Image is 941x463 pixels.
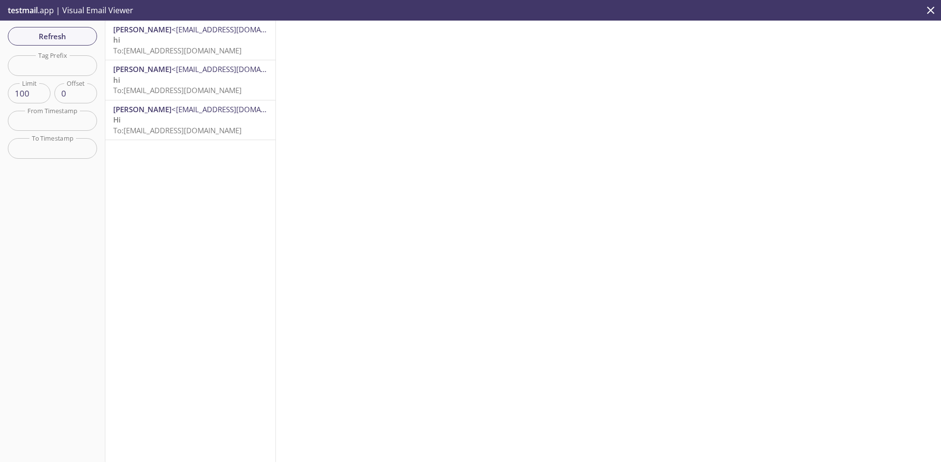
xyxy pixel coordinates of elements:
div: [PERSON_NAME]<[EMAIL_ADDRESS][DOMAIN_NAME]>hiTo:[EMAIL_ADDRESS][DOMAIN_NAME] [105,21,275,60]
span: [PERSON_NAME] [113,24,172,34]
span: <[EMAIL_ADDRESS][DOMAIN_NAME]> [172,24,298,34]
div: [PERSON_NAME]<[EMAIL_ADDRESS][DOMAIN_NAME]>HiTo:[EMAIL_ADDRESS][DOMAIN_NAME] [105,100,275,140]
span: <[EMAIL_ADDRESS][DOMAIN_NAME]> [172,64,298,74]
span: To: [EMAIL_ADDRESS][DOMAIN_NAME] [113,125,242,135]
span: To: [EMAIL_ADDRESS][DOMAIN_NAME] [113,85,242,95]
div: [PERSON_NAME]<[EMAIL_ADDRESS][DOMAIN_NAME]>hiTo:[EMAIL_ADDRESS][DOMAIN_NAME] [105,60,275,99]
span: [PERSON_NAME] [113,104,172,114]
nav: emails [105,21,275,140]
span: Refresh [16,30,89,43]
span: [PERSON_NAME] [113,64,172,74]
span: Hi [113,115,121,124]
span: To: [EMAIL_ADDRESS][DOMAIN_NAME] [113,46,242,55]
span: <[EMAIL_ADDRESS][DOMAIN_NAME]> [172,104,298,114]
span: testmail [8,5,38,16]
span: hi [113,75,120,85]
span: hi [113,35,120,45]
button: Refresh [8,27,97,46]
